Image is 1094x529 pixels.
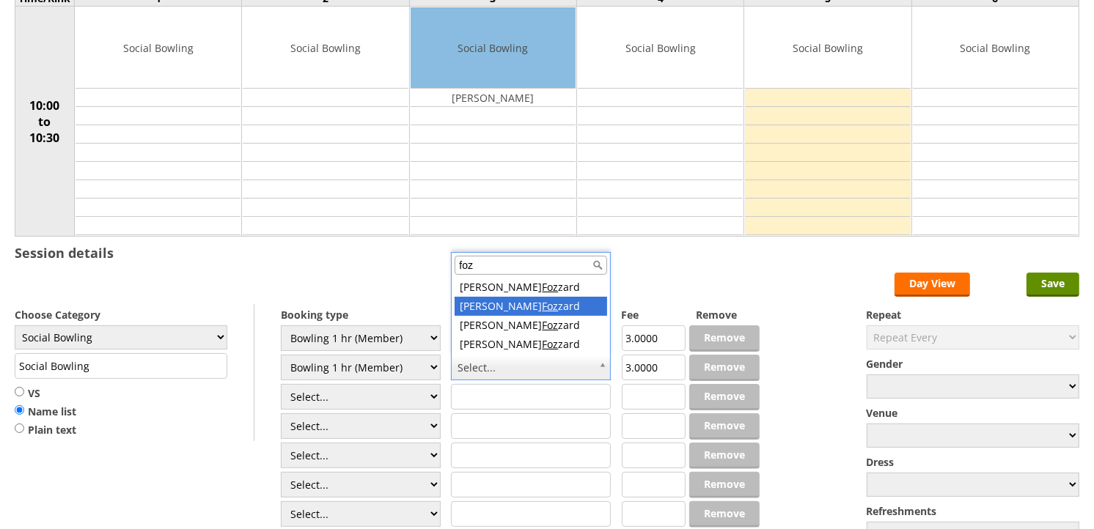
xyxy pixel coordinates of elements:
[455,278,607,297] div: [PERSON_NAME] zard
[542,280,558,294] span: Foz
[542,318,558,332] span: Foz
[455,316,607,335] div: [PERSON_NAME] zard
[455,297,607,316] div: [PERSON_NAME] zard
[455,335,607,354] div: [PERSON_NAME] zard
[542,337,558,351] span: Foz
[542,299,558,313] span: Foz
